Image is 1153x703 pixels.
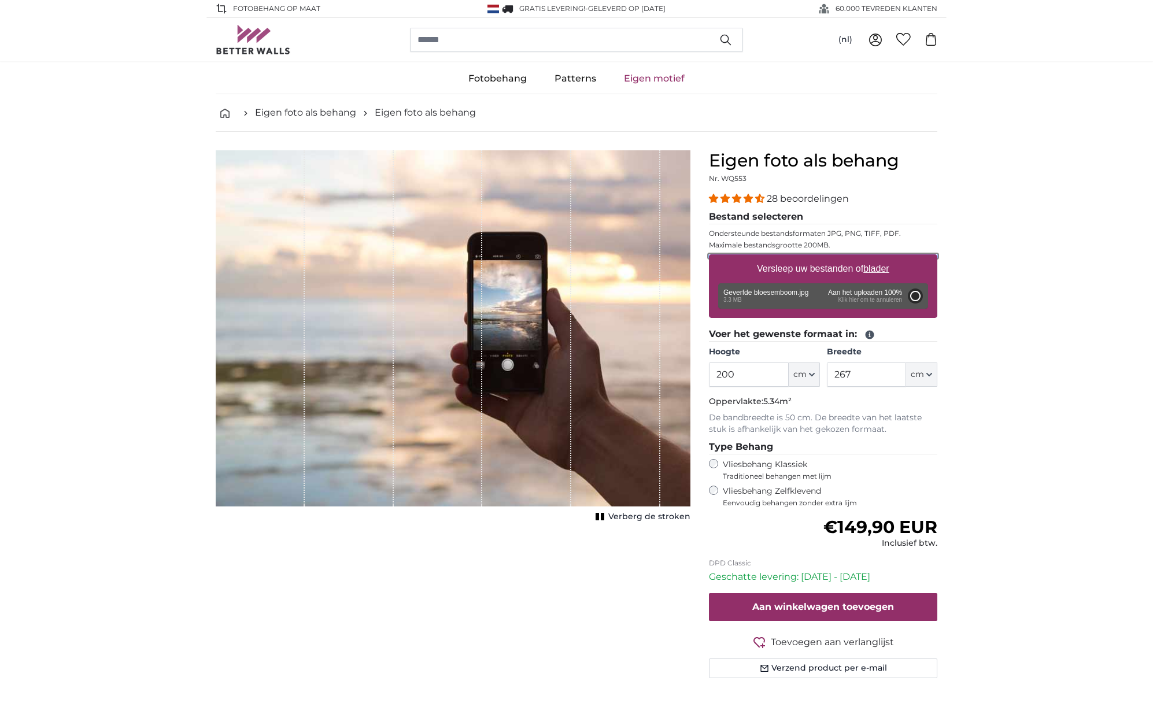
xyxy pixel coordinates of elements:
legend: Type Behang [709,440,937,454]
a: Eigen motief [610,64,699,94]
a: Patterns [541,64,610,94]
span: Traditioneel behangen met lijm [723,472,916,481]
span: Geleverd op [DATE] [588,4,666,13]
span: - [585,4,666,13]
span: 28 beoordelingen [767,193,849,204]
span: €149,90 EUR [823,516,937,538]
span: cm [793,369,807,380]
button: (nl) [829,29,862,50]
button: Verberg de stroken [592,509,690,525]
p: Oppervlakte: [709,396,937,408]
p: Maximale bestandsgrootte 200MB. [709,240,937,250]
h1: Eigen foto als behang [709,150,937,171]
p: Geschatte levering: [DATE] - [DATE] [709,570,937,584]
a: Eigen foto als behang [375,106,476,120]
button: cm [906,362,937,387]
button: Aan winkelwagen toevoegen [709,593,937,621]
label: Hoogte [709,346,819,358]
span: Aan winkelwagen toevoegen [752,601,894,612]
span: Verberg de stroken [608,511,690,523]
p: De bandbreedte is 50 cm. De breedte van het laatste stuk is afhankelijk van het gekozen formaat. [709,412,937,435]
img: Betterwalls [216,25,291,54]
span: 5.34m² [763,396,792,406]
legend: Voer het gewenste formaat in: [709,327,937,342]
legend: Bestand selecteren [709,210,937,224]
img: Nederland [487,5,499,13]
span: Eenvoudig behangen zonder extra lijm [723,498,937,508]
div: Inclusief btw. [823,538,937,549]
button: cm [789,362,820,387]
span: FOTOBEHANG OP MAAT [233,3,320,14]
p: Ondersteunde bestandsformaten JPG, PNG, TIFF, PDF. [709,229,937,238]
button: Toevoegen aan verlanglijst [709,635,937,649]
span: 4.32 stars [709,193,767,204]
a: Eigen foto als behang [255,106,356,120]
label: Vliesbehang Klassiek [723,459,916,481]
p: DPD Classic [709,558,937,568]
span: Toevoegen aan verlanglijst [771,635,894,649]
span: 60.000 TEVREDEN KLANTEN [836,3,937,14]
a: Fotobehang [454,64,541,94]
u: blader [863,264,889,273]
label: Breedte [827,346,937,358]
span: GRATIS levering! [519,4,585,13]
label: Versleep uw bestanden of [752,257,894,280]
span: cm [911,369,924,380]
button: Verzend product per e-mail [709,658,937,678]
nav: breadcrumbs [216,94,937,132]
span: Nr. WQ553 [709,174,747,183]
label: Vliesbehang Zelfklevend [723,486,937,508]
div: 1 of 1 [216,150,690,525]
